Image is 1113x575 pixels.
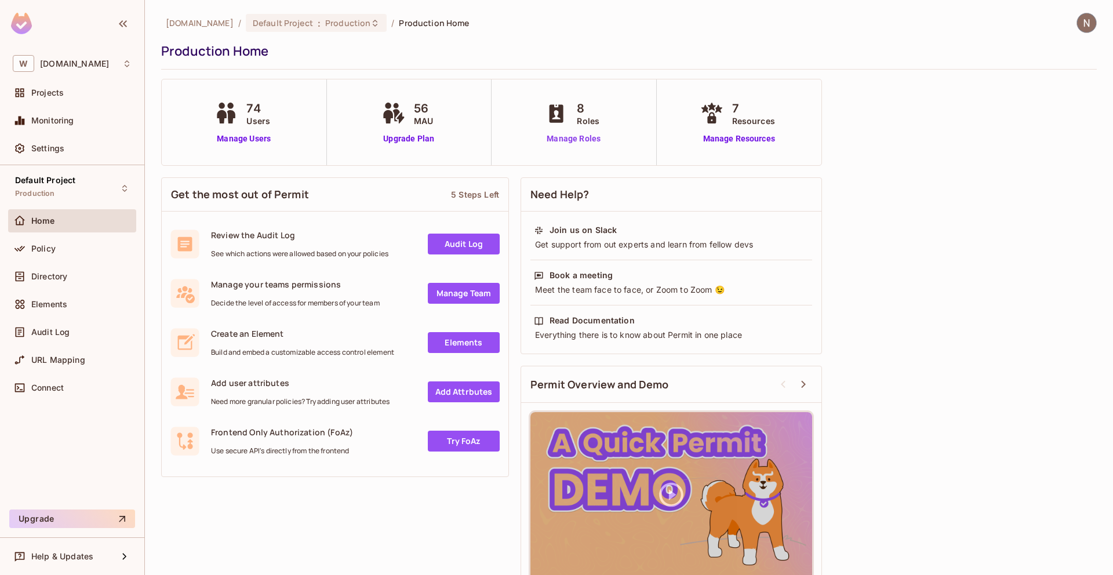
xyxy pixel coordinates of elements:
span: Need Help? [530,187,590,202]
span: URL Mapping [31,355,85,365]
div: Read Documentation [550,315,635,326]
div: Get support from out experts and learn from fellow devs [534,239,809,250]
a: Upgrade Plan [379,133,439,145]
div: Everything there is to know about Permit in one place [534,329,809,341]
img: SReyMgAAAABJRU5ErkJggg== [11,13,32,34]
span: Build and embed a customizable access control element [211,348,394,357]
span: Use secure API's directly from the frontend [211,446,353,456]
span: Connect [31,383,64,392]
a: Try FoAz [428,431,500,452]
div: Meet the team face to face, or Zoom to Zoom 😉 [534,284,809,296]
span: the active workspace [166,17,234,28]
span: Workspace: withpronto.com [40,59,109,68]
div: 5 Steps Left [451,189,499,200]
span: 7 [732,100,775,117]
span: 8 [577,100,599,117]
span: W [13,55,34,72]
a: Manage Users [212,133,276,145]
span: Elements [31,300,67,309]
span: Frontend Only Authorization (FoAz) [211,427,353,438]
span: Help & Updates [31,552,93,561]
span: Projects [31,88,64,97]
span: Monitoring [31,116,74,125]
a: Elements [428,332,500,353]
span: Default Project [253,17,313,28]
span: Audit Log [31,327,70,337]
button: Upgrade [9,510,135,528]
a: Manage Team [428,283,500,304]
span: Decide the level of access for members of your team [211,299,380,308]
div: Join us on Slack [550,224,617,236]
span: Policy [31,244,56,253]
span: Production [325,17,370,28]
span: Manage your teams permissions [211,279,380,290]
span: Production Home [399,17,469,28]
img: Naman Malik [1077,13,1096,32]
a: Add Attrbutes [428,381,500,402]
span: Directory [31,272,67,281]
span: Review the Audit Log [211,230,388,241]
span: Default Project [15,176,75,185]
span: Settings [31,144,64,153]
span: Resources [732,115,775,127]
div: Book a meeting [550,270,613,281]
div: Production Home [161,42,1091,60]
span: MAU [414,115,433,127]
li: / [238,17,241,28]
span: Home [31,216,55,225]
span: 74 [246,100,270,117]
a: Manage Roles [542,133,605,145]
span: Production [15,189,55,198]
li: / [391,17,394,28]
span: Add user attributes [211,377,390,388]
span: Get the most out of Permit [171,187,309,202]
a: Manage Resources [697,133,781,145]
span: Permit Overview and Demo [530,377,669,392]
span: 56 [414,100,433,117]
a: Audit Log [428,234,500,254]
span: See which actions were allowed based on your policies [211,249,388,259]
span: : [317,19,321,28]
span: Users [246,115,270,127]
span: Roles [577,115,599,127]
span: Need more granular policies? Try adding user attributes [211,397,390,406]
span: Create an Element [211,328,394,339]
